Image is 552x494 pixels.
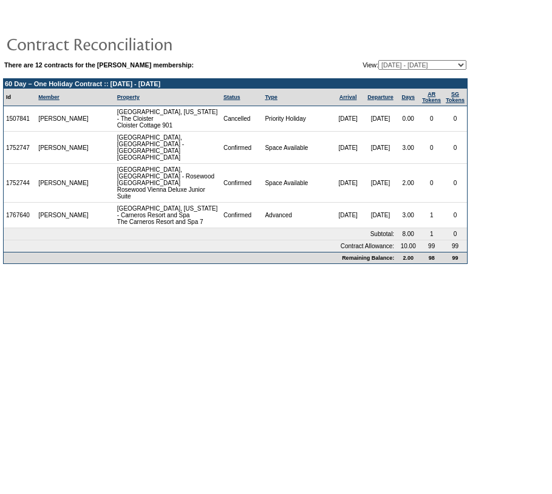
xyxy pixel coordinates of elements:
[443,252,467,263] td: 99
[221,164,263,203] td: Confirmed
[332,132,364,164] td: [DATE]
[115,203,221,228] td: [GEOGRAPHIC_DATA], [US_STATE] - Carneros Resort and Spa The Carneros Resort and Spa 7
[422,91,441,103] a: ARTokens
[397,203,420,228] td: 3.00
[420,240,443,252] td: 99
[36,164,92,203] td: [PERSON_NAME]
[364,203,397,228] td: [DATE]
[115,164,221,203] td: [GEOGRAPHIC_DATA], [GEOGRAPHIC_DATA] - Rosewood [GEOGRAPHIC_DATA] Rosewood Vienna Deluxe Junior S...
[420,106,443,132] td: 0
[223,94,240,100] a: Status
[38,94,60,100] a: Member
[265,94,277,100] a: Type
[420,164,443,203] td: 0
[364,106,397,132] td: [DATE]
[262,132,332,164] td: Space Available
[36,203,92,228] td: [PERSON_NAME]
[262,203,332,228] td: Advanced
[332,164,364,203] td: [DATE]
[443,132,467,164] td: 0
[4,228,397,240] td: Subtotal:
[4,89,36,106] td: Id
[4,240,397,252] td: Contract Allowance:
[262,164,332,203] td: Space Available
[36,106,92,132] td: [PERSON_NAME]
[443,228,467,240] td: 0
[332,203,364,228] td: [DATE]
[221,132,263,164] td: Confirmed
[4,164,36,203] td: 1752744
[4,132,36,164] td: 1752747
[443,240,467,252] td: 99
[332,106,364,132] td: [DATE]
[397,240,420,252] td: 10.00
[420,203,443,228] td: 1
[4,61,194,69] b: There are 12 contracts for the [PERSON_NAME] membership:
[4,106,36,132] td: 1507841
[6,32,249,56] img: pgTtlContractReconciliation.gif
[446,91,465,103] a: SGTokens
[339,94,357,100] a: Arrival
[367,94,394,100] a: Departure
[262,106,332,132] td: Priority Holiday
[221,106,263,132] td: Cancelled
[36,132,92,164] td: [PERSON_NAME]
[420,252,443,263] td: 98
[397,132,420,164] td: 3.00
[4,79,467,89] td: 60 Day – One Holiday Contract :: [DATE] - [DATE]
[364,164,397,203] td: [DATE]
[221,203,263,228] td: Confirmed
[397,106,420,132] td: 0.00
[443,164,467,203] td: 0
[4,203,36,228] td: 1767640
[115,132,221,164] td: [GEOGRAPHIC_DATA], [GEOGRAPHIC_DATA] - [GEOGRAPHIC_DATA] [GEOGRAPHIC_DATA]
[397,252,420,263] td: 2.00
[364,132,397,164] td: [DATE]
[303,60,466,70] td: View:
[420,132,443,164] td: 0
[443,106,467,132] td: 0
[4,252,397,263] td: Remaining Balance:
[401,94,415,100] a: Days
[117,94,140,100] a: Property
[397,228,420,240] td: 8.00
[115,106,221,132] td: [GEOGRAPHIC_DATA], [US_STATE] - The Cloister Cloister Cottage 901
[420,228,443,240] td: 1
[443,203,467,228] td: 0
[397,164,420,203] td: 2.00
